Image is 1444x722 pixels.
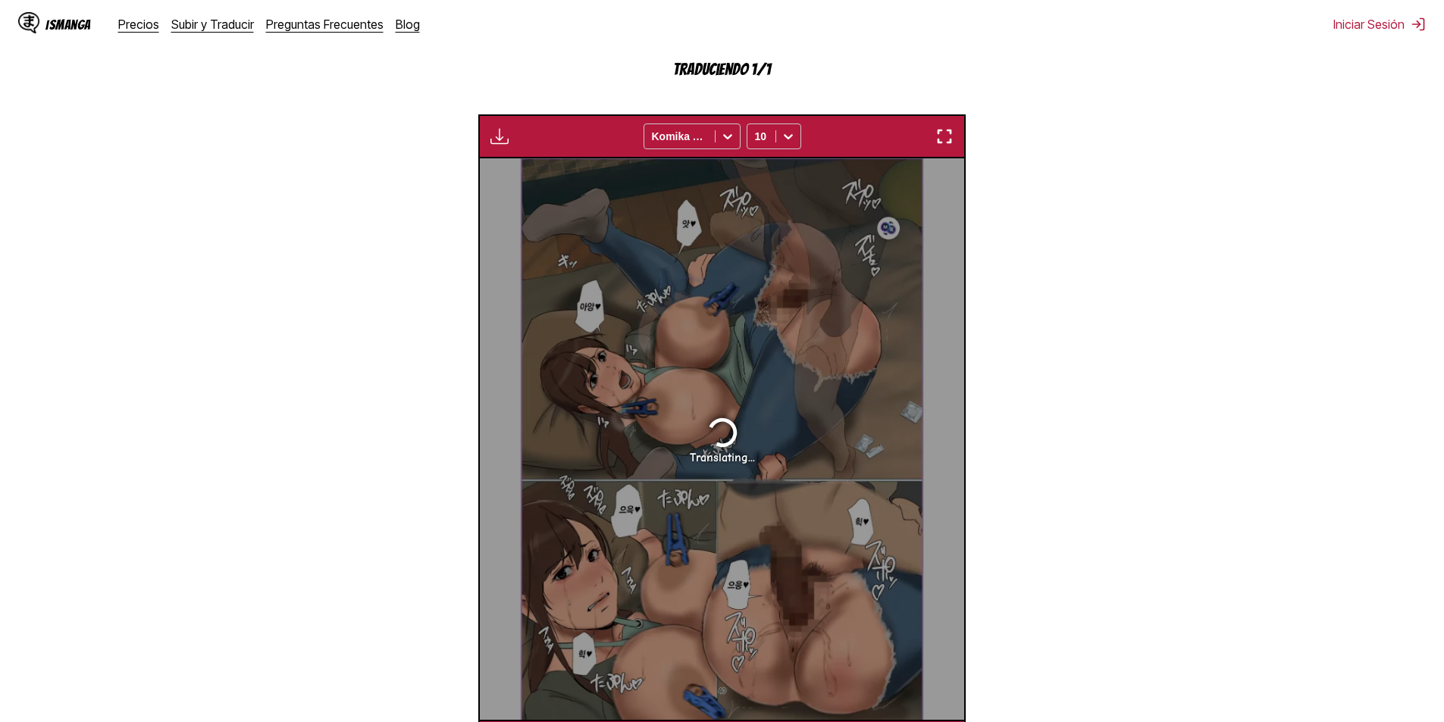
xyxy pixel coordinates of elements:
a: Precios [118,17,159,32]
img: Sign out [1411,17,1426,32]
img: Loading [704,414,741,451]
a: Blog [396,17,420,32]
img: Enter fullscreen [935,127,954,145]
a: IsManga LogoIsManga [18,12,118,36]
div: IsManga [45,17,91,32]
p: Traduciendo 1/1 [570,61,873,78]
img: IsManga Logo [18,12,39,33]
a: Preguntas Frecuentes [266,17,384,32]
div: Translating... [690,451,755,464]
img: Download translated images [490,127,509,145]
button: Iniciar Sesión [1333,17,1426,32]
a: Subir y Traducir [171,17,254,32]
